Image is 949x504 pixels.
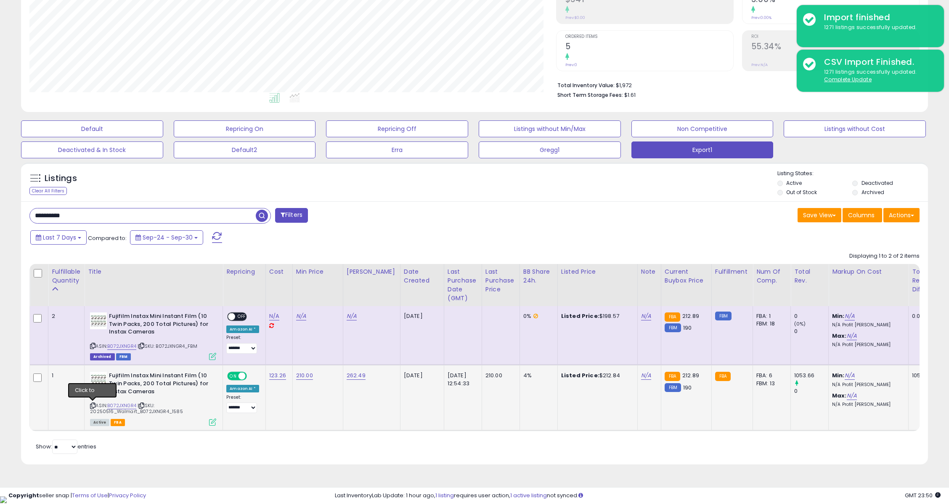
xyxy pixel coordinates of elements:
[90,353,114,360] span: Listings that have been deleted from Seller Central
[862,189,884,196] label: Archived
[404,267,440,285] div: Date Created
[347,267,397,276] div: [PERSON_NAME]
[912,267,935,294] div: Total Rev. Diff.
[847,332,857,340] a: N/A
[275,208,308,223] button: Filters
[665,383,681,392] small: FBM
[848,211,875,219] span: Columns
[786,179,802,187] label: Active
[90,372,107,389] img: 51FD+qrKVnL._SL40_.jpg
[829,264,909,306] th: The percentage added to the cost of goods (COGS) that forms the calculator for Min & Max prices.
[347,371,366,380] a: 262.49
[845,312,855,320] a: N/A
[326,120,468,137] button: Repricing Off
[43,233,76,242] span: Last 7 Days
[751,15,771,20] small: Prev: 0.00%
[485,372,513,379] div: 210.00
[21,120,163,137] button: Default
[174,120,316,137] button: Repricing On
[557,80,913,90] li: $1,972
[72,491,108,499] a: Terms of Use
[30,230,87,245] button: Last 7 Days
[883,208,920,222] button: Actions
[109,491,146,499] a: Privacy Policy
[269,267,289,276] div: Cost
[226,395,259,413] div: Preset:
[448,372,475,387] div: [DATE] 12:54:33
[246,373,259,380] span: OFF
[561,371,599,379] b: Listed Price:
[88,234,127,242] span: Compared to:
[843,208,882,222] button: Columns
[485,267,516,294] div: Last Purchase Price
[88,267,219,276] div: Title
[641,371,651,380] a: N/A
[665,312,680,322] small: FBA
[52,312,78,320] div: 2
[794,320,806,327] small: (0%)
[751,42,919,53] h2: 55.34%
[296,371,313,380] a: 210.00
[798,208,841,222] button: Save View
[665,267,708,285] div: Current Buybox Price
[107,402,136,409] a: B072JXNGR4
[912,372,932,379] div: 1053.66
[794,372,828,379] div: 1053.66
[751,62,768,67] small: Prev: N/A
[665,323,681,332] small: FBM
[226,335,259,354] div: Preset:
[641,267,657,276] div: Note
[523,267,554,285] div: BB Share 24h.
[756,380,784,387] div: FBM: 13
[715,267,749,276] div: Fulfillment
[557,82,615,89] b: Total Inventory Value:
[832,332,847,340] b: Max:
[479,141,621,158] button: Gregg1
[832,267,905,276] div: Markup on Cost
[29,187,67,195] div: Clear All Filters
[90,419,109,426] span: All listings currently available for purchase on Amazon
[226,267,262,276] div: Repricing
[824,76,872,83] u: Complete Update
[107,343,136,350] a: B072JXNGR4
[174,141,316,158] button: Default2
[36,443,96,451] span: Show: entries
[90,372,216,425] div: ASIN:
[523,312,551,320] div: 0%
[786,189,817,196] label: Out of Stock
[832,382,902,388] p: N/A Profit [PERSON_NAME]
[794,312,828,320] div: 0
[561,267,634,276] div: Listed Price
[832,392,847,400] b: Max:
[912,312,932,320] div: 0.00
[665,372,680,381] small: FBA
[226,385,259,392] div: Amazon AI *
[832,402,902,408] p: N/A Profit [PERSON_NAME]
[269,371,286,380] a: 123.26
[715,372,731,381] small: FBA
[849,252,920,260] div: Displaying 1 to 2 of 2 items
[21,141,163,158] button: Deactivated & In Stock
[404,372,437,379] div: [DATE]
[8,491,39,499] strong: Copyright
[557,91,623,99] b: Short Term Storage Fees:
[111,419,125,426] span: FBA
[756,267,787,285] div: Num of Comp.
[818,11,938,24] div: Import finished
[52,267,81,285] div: Fulfillable Quantity
[818,68,938,84] div: 1271 listings successfully updated.
[52,372,78,379] div: 1
[138,343,197,349] span: | SKU: B072JXNGR4_FBM
[296,267,339,276] div: Min Price
[682,312,699,320] span: 212.89
[683,324,692,332] span: 190
[794,387,828,395] div: 0
[905,491,941,499] span: 2025-10-8 23:50 GMT
[756,312,784,320] div: FBA: 1
[561,372,631,379] div: $212.84
[631,120,774,137] button: Non Competitive
[296,312,306,320] a: N/A
[683,384,692,392] span: 190
[641,312,651,320] a: N/A
[335,492,941,500] div: Last InventoryLab Update: 1 hour ago, requires user action, not synced.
